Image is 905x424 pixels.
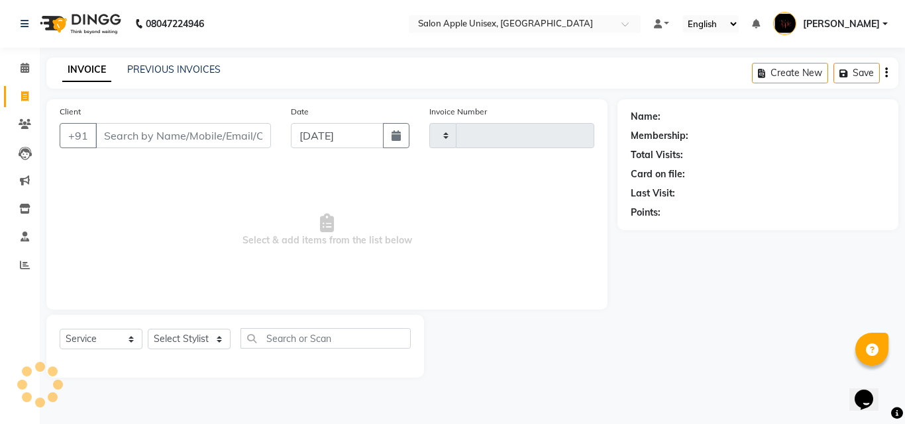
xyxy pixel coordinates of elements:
img: Kajol [773,12,796,35]
a: PREVIOUS INVOICES [127,64,221,75]
button: Create New [752,63,828,83]
iframe: chat widget [849,371,892,411]
button: Save [833,63,880,83]
div: Card on file: [631,167,685,181]
span: Select & add items from the list below [60,164,594,296]
a: INVOICE [62,58,111,82]
div: Last Visit: [631,187,675,200]
label: Client [60,106,81,118]
div: Total Visits: [631,148,683,162]
label: Invoice Number [429,106,487,118]
div: Name: [631,110,661,124]
label: Date [291,106,309,118]
input: Search or Scan [240,328,411,349]
div: Membership: [631,129,688,143]
b: 08047224946 [146,5,204,42]
img: logo [34,5,125,42]
div: Points: [631,206,661,220]
span: [PERSON_NAME] [803,17,880,31]
button: +91 [60,123,97,148]
input: Search by Name/Mobile/Email/Code [95,123,271,148]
